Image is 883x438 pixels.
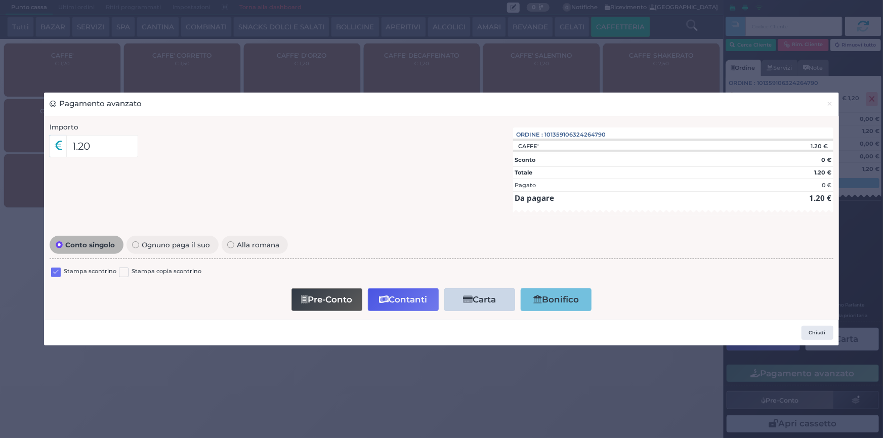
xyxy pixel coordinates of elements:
strong: 1.20 € [809,193,831,203]
label: Stampa scontrino [64,267,116,277]
label: Importo [50,122,78,132]
label: Stampa copia scontrino [132,267,201,277]
button: Chiudi [821,93,838,115]
button: Bonifico [521,288,592,311]
span: Alla romana [234,241,282,248]
button: Pre-Conto [291,288,362,311]
div: CAFFE' [513,143,544,150]
button: Contanti [368,288,439,311]
button: Carta [444,288,515,311]
div: 1.20 € [753,143,833,150]
div: 0 € [822,181,831,190]
span: Conto singolo [63,241,118,248]
strong: 0 € [821,156,831,163]
strong: Da pagare [515,193,554,203]
h3: Pagamento avanzato [50,98,142,110]
span: 101359106324264790 [545,130,606,139]
strong: 1.20 € [814,169,831,176]
strong: Totale [515,169,532,176]
span: Ognuno paga il suo [139,241,213,248]
input: Es. 30.99 [66,135,139,157]
button: Chiudi [802,326,833,340]
span: Ordine : [517,130,543,139]
span: × [827,98,833,109]
div: Pagato [515,181,536,190]
strong: Sconto [515,156,535,163]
